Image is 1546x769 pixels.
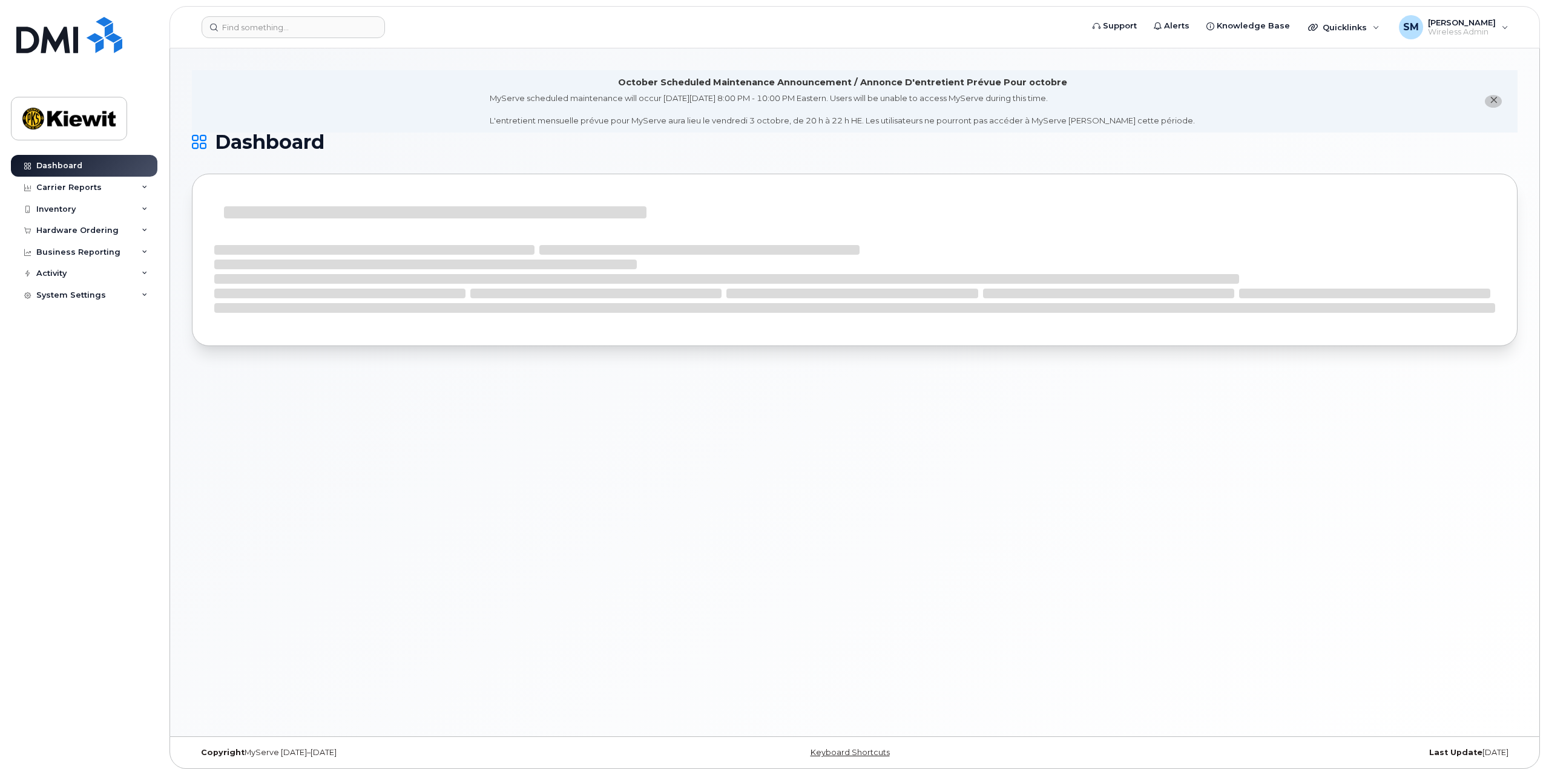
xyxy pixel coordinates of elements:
strong: Last Update [1429,748,1482,757]
div: [DATE] [1076,748,1518,758]
a: Keyboard Shortcuts [811,748,890,757]
strong: Copyright [201,748,245,757]
button: close notification [1485,95,1502,108]
span: Dashboard [215,133,324,151]
div: October Scheduled Maintenance Announcement / Annonce D'entretient Prévue Pour octobre [618,76,1067,89]
div: MyServe [DATE]–[DATE] [192,748,634,758]
div: MyServe scheduled maintenance will occur [DATE][DATE] 8:00 PM - 10:00 PM Eastern. Users will be u... [490,93,1195,126]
